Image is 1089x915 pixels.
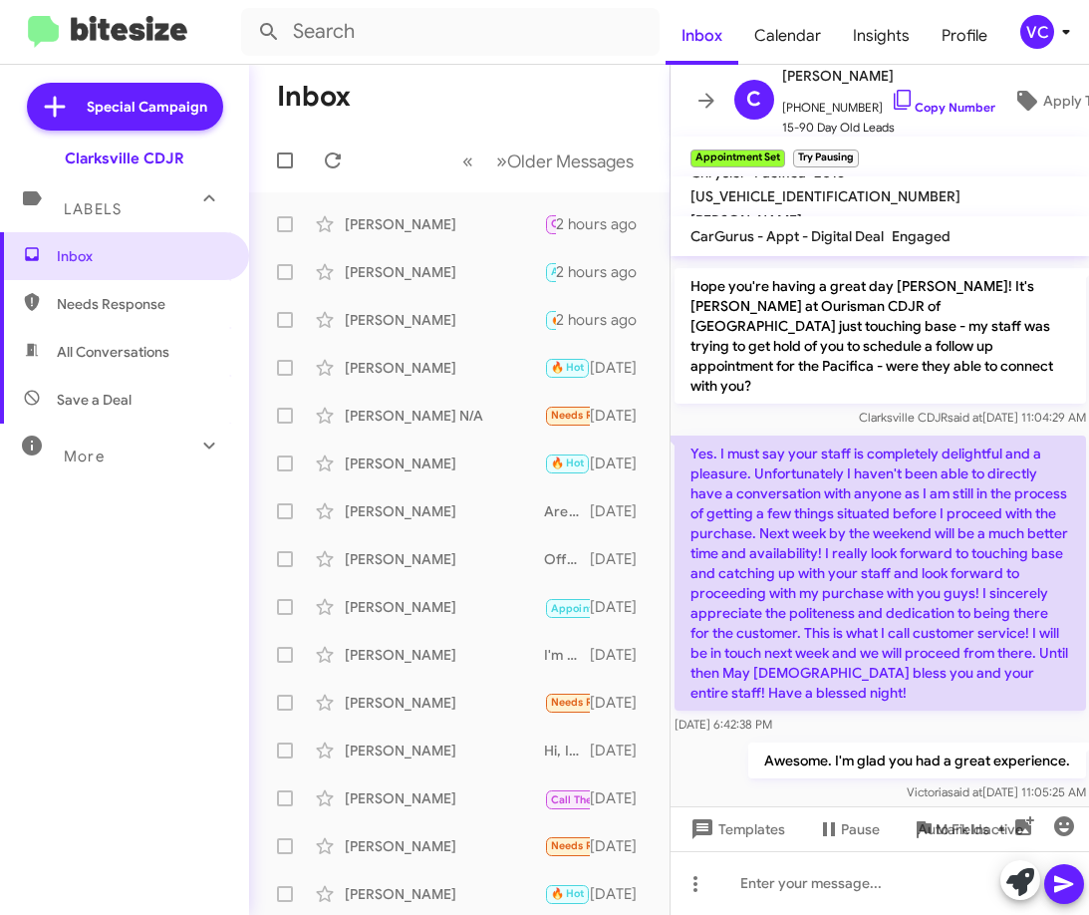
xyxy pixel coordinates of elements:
[544,834,590,857] div: I'm just in the research stage right now not looking to buy till late fall
[746,84,761,116] span: C
[551,793,603,806] span: Call Them
[87,97,207,117] span: Special Campaign
[590,406,654,426] div: [DATE]
[892,227,951,245] span: Engaged
[345,597,544,617] div: [PERSON_NAME]
[544,308,556,331] div: Got it keep us posted when youa re ready to visit.
[544,645,590,665] div: I'm very interested, but I don't want to waste your time. I need a vehicle for $15 to $20k out th...
[918,811,1013,847] span: Auto Fields
[544,549,590,569] div: Offer Amount: $7,043 site unseen.
[345,549,544,569] div: [PERSON_NAME]
[782,88,995,118] span: [PHONE_NUMBER]
[690,227,884,245] span: CarGurus - Appt - Digital Deal
[556,310,653,330] div: 2 hours ago
[686,811,785,847] span: Templates
[782,64,995,88] span: [PERSON_NAME]
[544,882,590,905] div: [DATE]
[241,8,660,56] input: Search
[841,811,880,847] span: Pause
[1003,15,1067,49] button: VC
[551,696,636,709] span: Needs Response
[906,784,1085,799] span: Victoria [DATE] 11:05:25 AM
[738,7,837,65] a: Calendar
[544,260,556,283] div: Awesome. I'm glad you had a great experience.
[484,141,646,181] button: Next
[690,187,960,205] span: [US_VEHICLE_IDENTIFICATION_NUMBER]
[590,645,654,665] div: [DATE]
[64,448,105,465] span: More
[891,100,995,115] a: Copy Number
[345,406,544,426] div: [PERSON_NAME] N/A
[551,457,585,469] span: 🔥 Hot
[345,310,544,330] div: [PERSON_NAME]
[666,7,738,65] a: Inbox
[926,7,1003,65] a: Profile
[801,811,896,847] button: Pause
[57,342,169,362] span: All Conversations
[544,404,590,427] div: Considering it is [DEMOGRAPHIC_DATA], it will need tires before winter, and it is basic, not full...
[590,884,654,904] div: [DATE]
[782,118,995,138] span: 15-90 Day Old Leads
[1020,15,1054,49] div: VC
[858,410,1085,425] span: Clarksville CDJR [DATE] 11:04:29 AM
[551,265,639,278] span: Appointment Set
[690,150,785,167] small: Appointment Set
[551,839,636,852] span: Needs Response
[747,743,1085,778] p: Awesome. I'm glad you had a great experience.
[496,149,507,173] span: »
[690,211,802,229] span: [PERSON_NAME]
[544,741,590,761] div: Hi, I already found a vehicle. Thank you!
[551,602,639,615] span: Appointment Set
[837,7,926,65] a: Insights
[345,741,544,761] div: [PERSON_NAME]
[345,836,544,856] div: [PERSON_NAME]
[556,262,653,282] div: 2 hours ago
[551,887,585,900] span: 🔥 Hot
[590,836,654,856] div: [DATE]
[590,549,654,569] div: [DATE]
[64,200,122,218] span: Labels
[57,246,226,266] span: Inbox
[590,358,654,378] div: [DATE]
[551,217,603,230] span: Call Them
[551,409,636,422] span: Needs Response
[507,151,634,172] span: Older Messages
[345,501,544,521] div: [PERSON_NAME]
[345,884,544,904] div: [PERSON_NAME]
[277,81,351,113] h1: Inbox
[544,501,590,521] div: Are you interested in visiting this weekend?
[544,452,590,474] div: Liked “Your welcome. You will ask for [PERSON_NAME] when you arrive.”
[57,390,132,410] span: Save a Deal
[947,784,981,799] span: said at
[902,811,1029,847] button: Auto Fields
[590,501,654,521] div: [DATE]
[947,410,981,425] span: said at
[590,597,654,617] div: [DATE]
[590,693,654,713] div: [DATE]
[590,741,654,761] div: [DATE]
[590,788,654,808] div: [DATE]
[27,83,223,131] a: Special Campaign
[675,436,1086,711] p: Yes. I must say your staff is completely delightful and a pleasure. Unfortunately I haven't been ...
[544,691,590,714] div: Thanks, [GEOGRAPHIC_DATA]. I talked to your sales manager [DATE]. He could not honor the deal tha...
[671,811,801,847] button: Templates
[345,693,544,713] div: [PERSON_NAME]
[544,212,556,235] div: [PHONE_NUMBER]
[590,454,654,473] div: [DATE]
[345,358,544,378] div: [PERSON_NAME]
[450,141,485,181] button: Previous
[462,149,473,173] span: «
[345,788,544,808] div: [PERSON_NAME]
[345,645,544,665] div: [PERSON_NAME]
[793,150,859,167] small: Try Pausing
[551,313,585,326] span: 🔥 Hot
[57,294,226,314] span: Needs Response
[675,268,1086,404] p: Hope you're having a great day [PERSON_NAME]! It's [PERSON_NAME] at Ourisman CDJR of [GEOGRAPHIC_...
[451,141,646,181] nav: Page navigation example
[345,262,544,282] div: [PERSON_NAME]
[345,454,544,473] div: [PERSON_NAME]
[544,594,590,619] div: No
